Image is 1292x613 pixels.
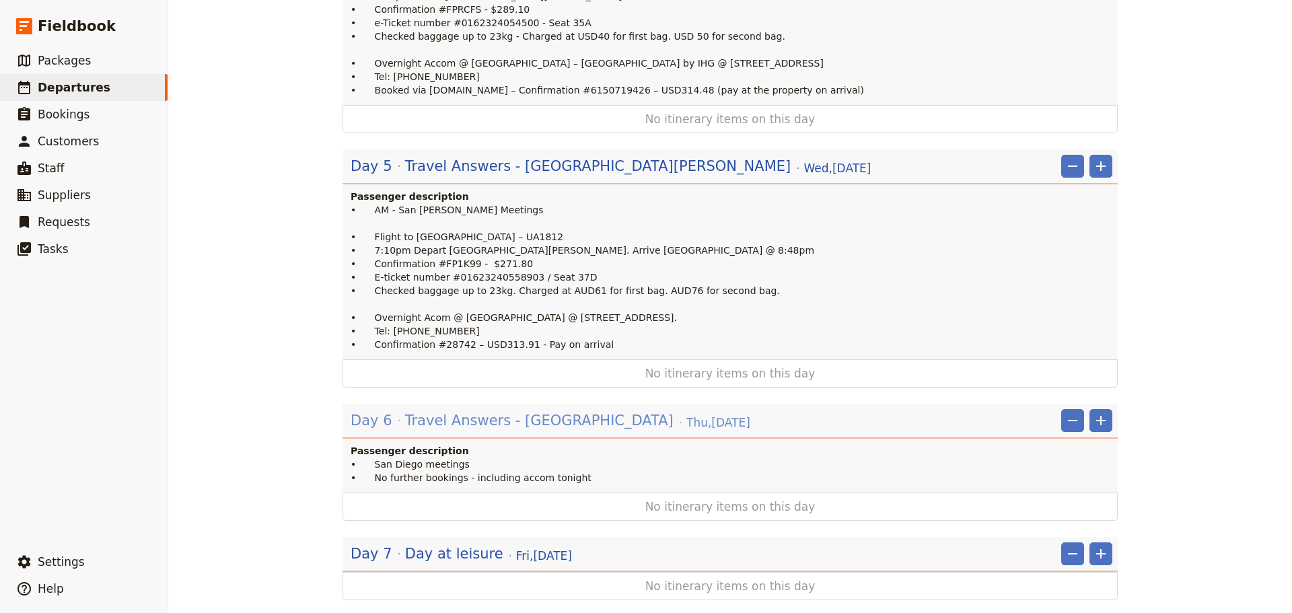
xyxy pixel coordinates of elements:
button: Add [1089,542,1112,565]
span: Day 6 [351,410,392,431]
span: Travel Answers - [GEOGRAPHIC_DATA] [405,410,674,431]
h4: Passenger description [351,444,1112,458]
button: Edit day information [351,410,750,431]
button: Remove [1061,409,1084,432]
span: Help [38,582,64,596]
span: Suppliers [38,188,91,202]
span: Packages [38,54,91,67]
button: Add [1089,155,1112,178]
span: Settings [38,555,85,569]
span: No itinerary items on this day [386,111,1074,127]
span: Day 5 [351,156,392,176]
span: No itinerary items on this day [386,365,1074,382]
p: • San Diego meetings • No further bookings - including accom tonight [351,458,1112,484]
button: Edit day information [351,544,572,564]
span: Travel Answers - [GEOGRAPHIC_DATA][PERSON_NAME] [405,156,791,176]
button: Remove [1061,155,1084,178]
span: No itinerary items on this day [386,499,1074,515]
span: Day at leisure [405,544,503,564]
span: Fieldbook [38,16,116,36]
span: Fri , [DATE] [516,548,572,564]
span: Bookings [38,108,89,121]
h4: Passenger description [351,190,1112,203]
span: Thu , [DATE] [686,414,750,431]
button: Remove [1061,542,1084,565]
span: Staff [38,161,65,175]
button: Add [1089,409,1112,432]
span: Requests [38,215,90,229]
span: Wed , [DATE] [803,160,871,176]
p: • AM - San [PERSON_NAME] Meetings • Flight to [GEOGRAPHIC_DATA] – UA1812 • 7:10pm Depart [GEOGRAP... [351,203,1112,351]
span: Customers [38,135,99,148]
span: Day 7 [351,544,392,564]
span: No itinerary items on this day [386,578,1074,594]
span: Departures [38,81,110,94]
button: Edit day information [351,156,871,176]
span: Tasks [38,242,69,256]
